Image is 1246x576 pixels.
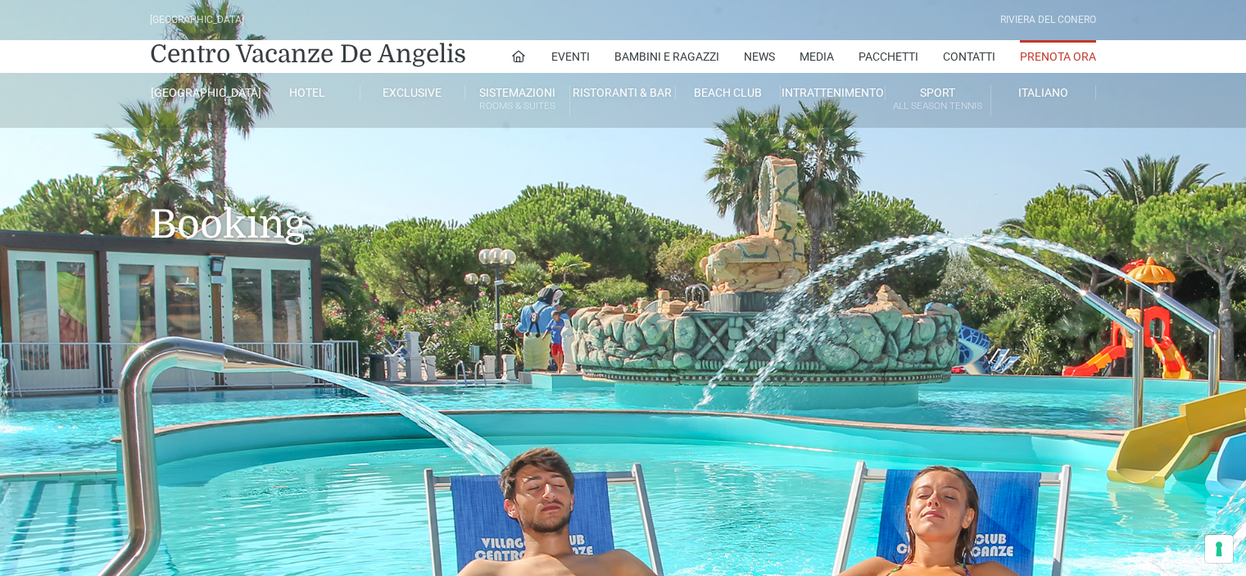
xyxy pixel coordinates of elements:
[886,85,990,116] a: SportAll Season Tennis
[744,40,775,73] a: News
[570,85,675,100] a: Ristoranti & Bar
[150,128,1096,272] h1: Booking
[886,98,990,114] small: All Season Tennis
[360,85,465,100] a: Exclusive
[676,85,781,100] a: Beach Club
[1000,12,1096,28] div: Riviera Del Conero
[1205,535,1233,563] button: Le tue preferenze relative al consenso per le tecnologie di tracciamento
[150,12,244,28] div: [GEOGRAPHIC_DATA]
[943,40,995,73] a: Contatti
[255,85,360,100] a: Hotel
[614,40,719,73] a: Bambini e Ragazzi
[800,40,834,73] a: Media
[1020,40,1096,73] a: Prenota Ora
[991,85,1096,100] a: Italiano
[465,85,570,116] a: SistemazioniRooms & Suites
[1018,86,1068,99] span: Italiano
[859,40,918,73] a: Pacchetti
[551,40,590,73] a: Eventi
[150,38,466,70] a: Centro Vacanze De Angelis
[150,85,255,100] a: [GEOGRAPHIC_DATA]
[465,98,569,114] small: Rooms & Suites
[781,85,886,100] a: Intrattenimento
